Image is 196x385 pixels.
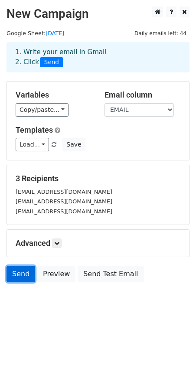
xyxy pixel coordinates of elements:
small: [EMAIL_ADDRESS][DOMAIN_NAME] [16,198,112,205]
a: Send Test Email [78,266,144,282]
div: 聊天小组件 [153,343,196,385]
h5: 3 Recipients [16,174,180,183]
a: Send [7,266,35,282]
small: Google Sheet: [7,30,64,36]
a: Copy/paste... [16,103,69,117]
a: [DATE] [46,30,64,36]
span: Daily emails left: 44 [131,29,189,38]
small: [EMAIL_ADDRESS][DOMAIN_NAME] [16,208,112,215]
span: Send [40,57,63,68]
div: 1. Write your email in Gmail 2. Click [9,47,187,67]
a: Preview [37,266,75,282]
a: Load... [16,138,49,151]
h5: Advanced [16,238,180,248]
h5: Email column [105,90,180,100]
button: Save [62,138,85,151]
h2: New Campaign [7,7,189,21]
a: Daily emails left: 44 [131,30,189,36]
small: [EMAIL_ADDRESS][DOMAIN_NAME] [16,189,112,195]
h5: Variables [16,90,91,100]
iframe: Chat Widget [153,343,196,385]
a: Templates [16,125,53,134]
